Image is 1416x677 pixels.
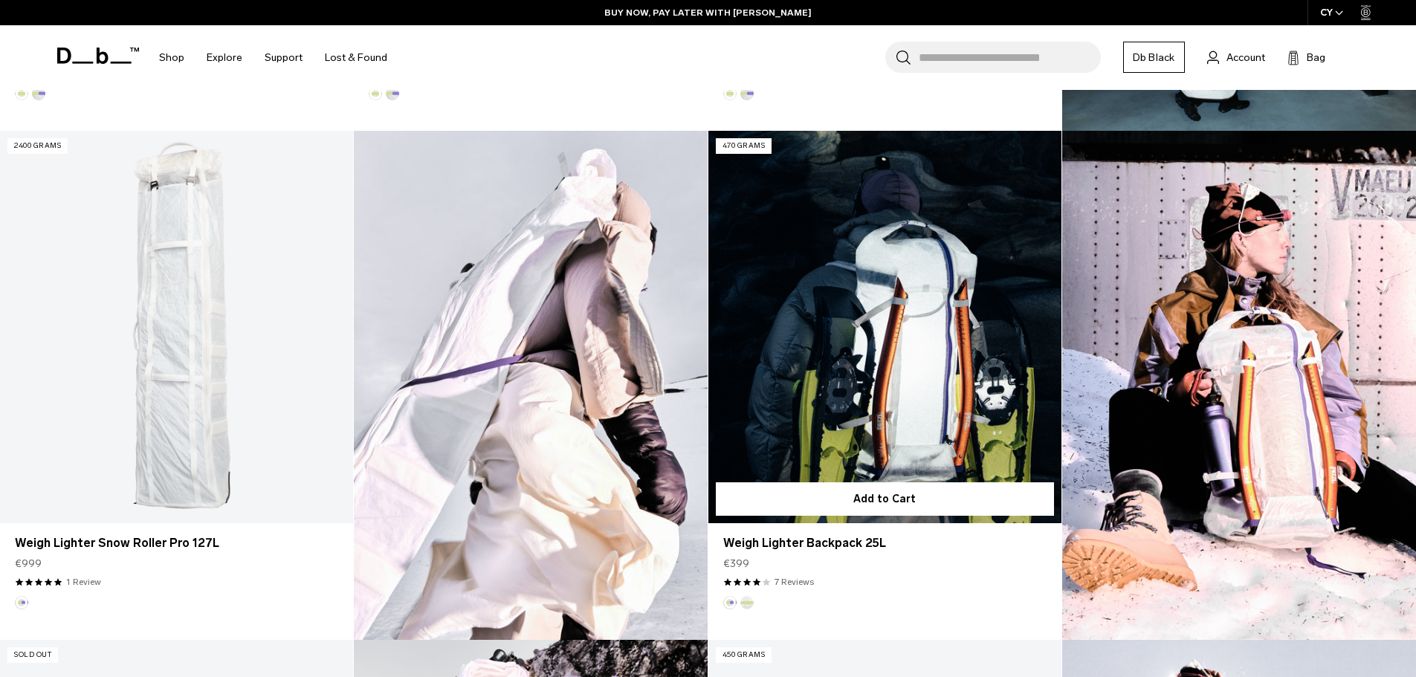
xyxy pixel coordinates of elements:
button: Diffusion [369,87,382,100]
p: Sold Out [7,647,58,663]
a: BUY NOW, PAY LATER WITH [PERSON_NAME] [604,6,812,19]
span: Bag [1307,50,1325,65]
a: Weigh Lighter Backpack 25L [723,534,1047,552]
a: 7 reviews [775,575,814,589]
button: Aurora [15,596,28,609]
a: Shop [159,31,184,84]
button: Diffusion [723,87,737,100]
button: Add to Cart [716,482,1054,516]
p: 2400 grams [7,138,68,154]
a: Support [265,31,303,84]
p: 470 grams [716,138,772,154]
button: Aurora [723,596,737,609]
p: 450 grams [716,647,772,663]
button: Bag [1287,48,1325,66]
img: Content block image [1062,131,1416,640]
a: Explore [207,31,242,84]
button: Aurora [32,87,45,100]
button: Diffusion [740,596,754,609]
span: Account [1226,50,1265,65]
nav: Main Navigation [148,25,398,90]
a: Db Black [1123,42,1185,73]
a: Account [1207,48,1265,66]
button: Aurora [740,87,754,100]
button: Diffusion [15,87,28,100]
span: €399 [723,556,749,571]
a: Lost & Found [325,31,387,84]
span: €999 [15,556,42,571]
a: Weigh Lighter Snow Roller Pro 127L [15,534,338,552]
a: 1 reviews [66,575,101,589]
img: Content block image [354,131,708,640]
a: Weigh Lighter Backpack 25L [708,131,1061,523]
button: Aurora [386,87,399,100]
